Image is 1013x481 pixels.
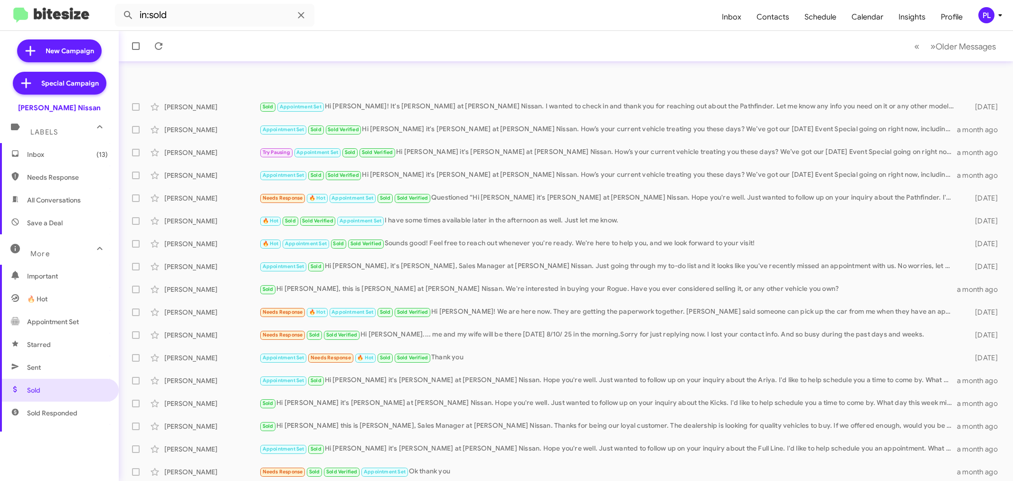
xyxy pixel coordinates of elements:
span: Sold [27,385,40,395]
span: Older Messages [936,41,996,52]
span: Appointment Set [331,309,373,315]
span: Sold [345,149,356,155]
a: Insights [891,3,933,31]
span: More [30,250,50,258]
span: Appointment Set [263,446,304,452]
span: Sold Verified [362,149,393,155]
span: Starred [27,340,51,349]
span: Needs Response [311,355,351,361]
nav: Page navigation example [909,37,1002,56]
a: Contacts [749,3,797,31]
span: 🔥 Hot [309,195,325,201]
span: All Conversations [27,195,81,205]
span: Historic [27,431,51,441]
span: Sold Verified [328,126,359,133]
span: Sold [311,377,322,384]
span: Sold [311,263,322,269]
div: Hi [PERSON_NAME] it's [PERSON_NAME] at [PERSON_NAME] Nissan. Hope you're well. Just wanted to fol... [259,398,957,409]
div: a month ago [957,444,1005,454]
span: 🔥 Hot [263,240,279,247]
span: Inbox [27,150,108,159]
span: Appointment Set [263,377,304,384]
div: Hi [PERSON_NAME], it's [PERSON_NAME], Sales Manager at [PERSON_NAME] Nissan. Just going through m... [259,261,958,272]
div: a month ago [957,399,1005,408]
span: Labels [30,128,58,136]
span: Sold Verified [326,469,358,475]
div: [DATE] [958,193,1005,203]
div: [PERSON_NAME] [164,125,259,135]
div: Thank you [259,352,958,363]
div: [DATE] [958,102,1005,112]
span: Sold [309,469,320,475]
span: Sold [309,332,320,338]
div: a month ago [957,376,1005,385]
span: Sold Verified [326,332,358,338]
span: Sold Verified [350,240,382,247]
div: [PERSON_NAME] [164,239,259,249]
button: PL [970,7,1003,23]
div: Ok thank you [259,466,957,477]
span: Sold [380,195,391,201]
div: [PERSON_NAME] [164,330,259,340]
a: New Campaign [17,39,102,62]
div: [DATE] [958,330,1005,340]
div: Hi [PERSON_NAME] it's [PERSON_NAME] at [PERSON_NAME] Nissan. How’s your current vehicle treating ... [259,124,957,135]
span: Appointment Set [296,149,338,155]
span: Sold [311,126,322,133]
span: Appointment Set [285,240,327,247]
span: Special Campaign [41,78,99,88]
span: Sold [311,446,322,452]
span: New Campaign [46,46,94,56]
button: Next [925,37,1002,56]
div: Hi [PERSON_NAME], this is [PERSON_NAME] at [PERSON_NAME] Nissan. We're interested in buying your ... [259,284,957,295]
div: Questioned “Hi [PERSON_NAME] it's [PERSON_NAME] at [PERSON_NAME] Nissan. Hope you're well. Just w... [259,192,958,203]
div: Hi [PERSON_NAME] this is [PERSON_NAME], Sales Manager at [PERSON_NAME] Nissan. Thanks for being o... [259,421,957,432]
span: Sold Verified [397,195,428,201]
div: a month ago [957,285,1005,294]
div: [DATE] [958,353,1005,363]
span: 🔥 Hot [27,294,47,304]
div: [PERSON_NAME] [164,171,259,180]
div: [PERSON_NAME] Nissan [18,103,101,113]
div: Hi [PERSON_NAME] it's [PERSON_NAME] at [PERSON_NAME] Nissan. Hope you're well. Just wanted to fol... [259,443,957,454]
div: [PERSON_NAME] [164,216,259,226]
span: Sold [285,218,296,224]
div: [PERSON_NAME] [164,467,259,477]
a: Calendar [844,3,891,31]
span: 🔥 Hot [357,355,373,361]
div: Sounds good! Feel free to reach out whenever you're ready. We're here to help you, and we look fo... [259,238,958,249]
div: [PERSON_NAME] [164,262,259,271]
div: Hi [PERSON_NAME]! It's [PERSON_NAME] at [PERSON_NAME] Nissan. I wanted to check in and thank you ... [259,101,958,112]
div: a month ago [957,171,1005,180]
div: Hi [PERSON_NAME].... me and my wife will be there [DATE] 8/10/ 25 in the morning.Sorry for just r... [259,329,958,340]
div: [PERSON_NAME] [164,399,259,408]
span: Sold [311,172,322,178]
div: a month ago [957,422,1005,431]
a: Inbox [714,3,749,31]
span: Needs Response [263,309,303,315]
div: [DATE] [958,262,1005,271]
span: Sold Verified [397,309,428,315]
span: Sold Verified [302,218,333,224]
span: Sent [27,363,41,372]
div: [PERSON_NAME] [164,193,259,203]
div: Hi [PERSON_NAME] it's [PERSON_NAME] at [PERSON_NAME] Nissan. Hope you're well. Just wanted to fol... [259,375,957,386]
span: Try Pausing [263,149,290,155]
span: Appointment Set [340,218,381,224]
span: Sold [333,240,344,247]
div: [PERSON_NAME] [164,102,259,112]
span: Sold Verified [328,172,359,178]
span: 🔥 Hot [263,218,279,224]
div: [DATE] [958,216,1005,226]
div: Hi [PERSON_NAME] it's [PERSON_NAME] at [PERSON_NAME] Nissan. How’s your current vehicle treating ... [259,170,957,181]
a: Profile [933,3,970,31]
div: Hi [PERSON_NAME] it's [PERSON_NAME] at [PERSON_NAME] Nissan. How’s your current vehicle treating ... [259,147,957,158]
span: Appointment Set [27,317,79,327]
div: [DATE] [958,239,1005,249]
a: Schedule [797,3,844,31]
div: Hi [PERSON_NAME]! We are here now. They are getting the paperwork together. [PERSON_NAME] said so... [259,307,958,317]
span: Appointment Set [263,355,304,361]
